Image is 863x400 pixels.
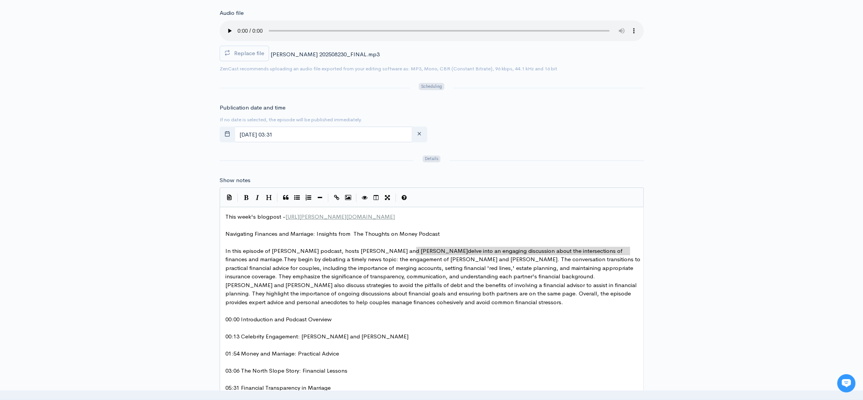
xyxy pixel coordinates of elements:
small: ZenCast recommends uploading an audio file exported from your editing software as: MP3, Mono, CBR... [220,65,557,72]
span: Replace file [234,49,264,57]
h2: Just let us know if you need anything and we'll be happy to help! 🙂 [11,51,141,87]
button: Insert Horizontal Line [314,192,326,203]
p: Find an answer quickly [10,130,142,140]
span: [PERSON_NAME] 202508230_FINAL.mp3 [271,51,380,58]
span: This week's blogpost - [225,213,395,220]
i: | [328,194,329,202]
button: clear [412,127,427,142]
button: Toggle Fullscreen [382,192,393,203]
span: Navigating Finances and Marriage: Insights from The Thoughts on Money Podcast [225,230,440,237]
span: 05:31 Financial Transparency in Marriage [225,384,331,391]
button: Numbered List [303,192,314,203]
label: Publication date and time [220,103,285,112]
button: toggle [220,127,235,142]
span: 03:06 The North Slope Story: Financial Lessons [225,367,347,374]
span: Scheduling [419,83,444,90]
h1: Hi 👋 [11,37,141,49]
iframe: gist-messenger-bubble-iframe [837,374,855,392]
label: Audio file [220,9,244,17]
span: Details [423,156,440,163]
button: New conversation [12,101,140,116]
i: | [277,194,278,202]
button: Markdown Guide [399,192,410,203]
label: Show notes [220,176,250,185]
button: Insert Image [342,192,354,203]
button: Insert Show Notes Template [224,191,235,203]
span: 00:00 Introduction and Podcast Overview [225,316,332,323]
button: Toggle Side by Side [371,192,382,203]
button: Toggle Preview [359,192,371,203]
button: Create Link [331,192,342,203]
span: New conversation [49,105,91,111]
span: In this episode of [PERSON_NAME] podcast, hosts [PERSON_NAME] and [PERSON_NAME] They begin by deb... [225,247,642,306]
button: Generic List [291,192,303,203]
span: [URL][PERSON_NAME][DOMAIN_NAME] [285,213,395,220]
button: Bold [241,192,252,203]
i: | [356,194,357,202]
button: Italic [252,192,263,203]
span: 01:54 Money and Marriage: Practical Advice [225,350,339,357]
button: Heading [263,192,275,203]
span: 00:13 Celebrity Engagement: [PERSON_NAME] and [PERSON_NAME] [225,333,409,340]
input: Search articles [22,143,136,158]
button: Quote [280,192,291,203]
small: If no date is selected, the episode will be published immediately. [220,116,362,123]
